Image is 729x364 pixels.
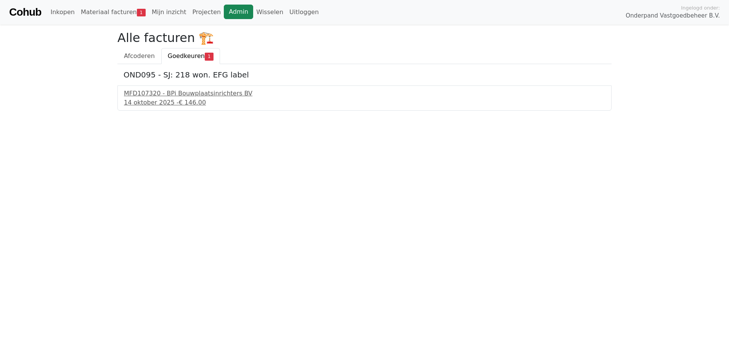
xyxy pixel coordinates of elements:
[137,9,146,16] span: 1
[168,52,205,60] span: Goedkeuren
[179,99,206,106] span: € 146.00
[124,52,155,60] span: Afcoderen
[626,11,720,20] span: Onderpand Vastgoedbeheer B.V.
[124,89,605,107] a: MFD107320 - BPi Bouwplaatsinrichters BV14 oktober 2025 -€ 146.00
[161,48,220,64] a: Goedkeuren1
[124,98,605,107] div: 14 oktober 2025 -
[124,70,605,79] h5: OND095 - SJ: 218 won. EFG label
[224,5,253,19] a: Admin
[117,48,161,64] a: Afcoderen
[78,5,149,20] a: Materiaal facturen1
[205,53,214,60] span: 1
[47,5,77,20] a: Inkopen
[286,5,322,20] a: Uitloggen
[9,3,41,21] a: Cohub
[189,5,224,20] a: Projecten
[149,5,189,20] a: Mijn inzicht
[117,31,612,45] h2: Alle facturen 🏗️
[681,4,720,11] span: Ingelogd onder:
[253,5,286,20] a: Wisselen
[124,89,605,98] div: MFD107320 - BPi Bouwplaatsinrichters BV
